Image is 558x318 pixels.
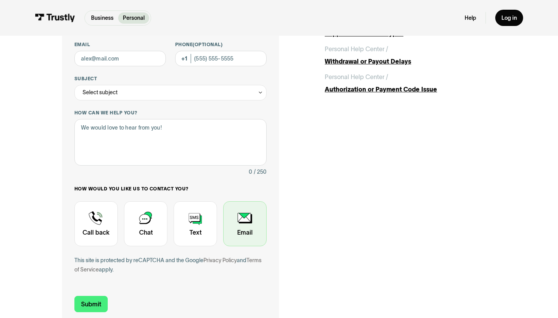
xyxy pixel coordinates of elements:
input: Submit [74,296,108,312]
a: Personal Help Center /Authorization or Payment Code Issue [325,72,496,94]
label: Phone [175,41,267,48]
div: Authorization or Payment Code Issue [325,85,496,94]
img: Trustly Logo [35,14,75,22]
form: Contact Trustly Support [74,7,267,312]
div: This site is protected by reCAPTCHA and the Google and apply. [74,256,267,274]
div: Log in [501,14,517,21]
div: Personal Help Center / [325,44,388,54]
input: alex@mail.com [74,51,166,66]
label: Subject [74,76,267,82]
div: Select subject [74,85,267,100]
p: Business [91,14,114,22]
div: / 250 [254,167,267,176]
div: Withdrawal or Payout Delays [325,57,496,66]
span: (Optional) [193,42,222,47]
label: How can we help you? [74,110,267,116]
div: 0 [249,167,252,176]
div: Personal Help Center / [325,72,388,81]
p: Personal [123,14,145,22]
a: Log in [495,10,523,26]
input: (555) 555-5555 [175,51,267,66]
label: Email [74,41,166,48]
a: Personal [118,12,149,24]
a: Help [465,14,476,21]
a: Personal Help Center /Withdrawal or Payout Delays [325,44,496,66]
a: Business [86,12,118,24]
div: Select subject [83,88,117,97]
label: How would you like us to contact you? [74,186,267,192]
a: Privacy Policy [203,257,237,263]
